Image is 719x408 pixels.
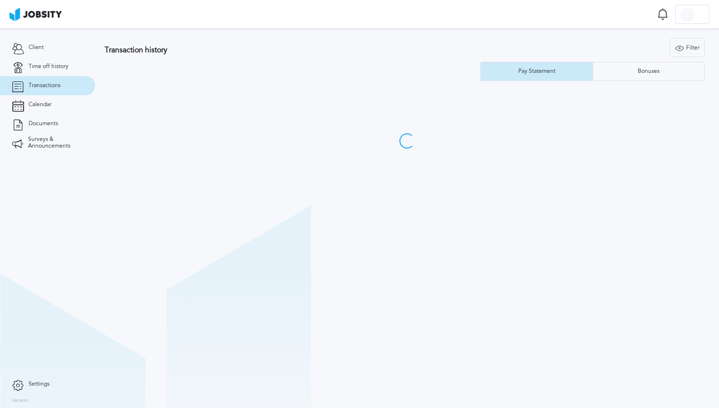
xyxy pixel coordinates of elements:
[480,62,593,81] button: Pay Statement
[29,82,60,89] span: Transactions
[10,8,62,21] img: ab4bad089aa723f57921c736e9817d99.png
[29,63,68,70] span: Time off history
[633,68,664,75] div: Bonuses
[670,38,705,57] button: Filter
[29,101,51,108] span: Calendar
[593,62,705,81] button: Bonuses
[28,136,83,149] span: Surveys & Announcements
[105,46,433,54] h3: Transaction history
[29,381,49,388] span: Settings
[29,120,58,127] span: Documents
[29,44,44,51] span: Client
[670,39,704,58] div: Filter
[514,68,560,75] div: Pay Statement
[12,398,29,404] label: Version:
